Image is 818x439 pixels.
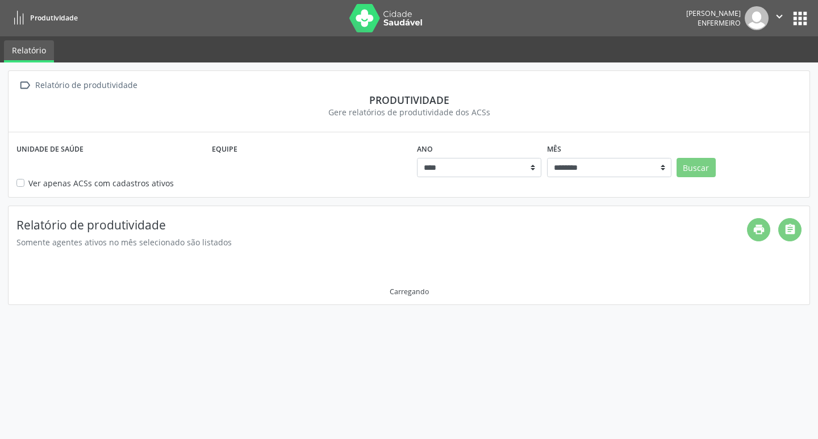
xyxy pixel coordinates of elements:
[212,140,237,158] label: Equipe
[698,18,741,28] span: Enfermeiro
[16,106,802,118] div: Gere relatórios de produtividade dos ACSs
[686,9,741,18] div: [PERSON_NAME]
[677,158,716,177] button: Buscar
[30,13,78,23] span: Produtividade
[33,77,139,94] div: Relatório de produtividade
[773,10,786,23] i: 
[8,9,78,27] a: Produtividade
[390,287,429,296] div: Carregando
[28,177,174,189] label: Ver apenas ACSs com cadastros ativos
[16,218,747,232] h4: Relatório de produtividade
[16,77,33,94] i: 
[16,140,84,158] label: Unidade de saúde
[547,140,561,158] label: Mês
[417,140,433,158] label: Ano
[16,236,747,248] div: Somente agentes ativos no mês selecionado são listados
[16,94,802,106] div: Produtividade
[745,6,769,30] img: img
[769,6,790,30] button: 
[790,9,810,28] button: apps
[16,77,139,94] a:  Relatório de produtividade
[4,40,54,62] a: Relatório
